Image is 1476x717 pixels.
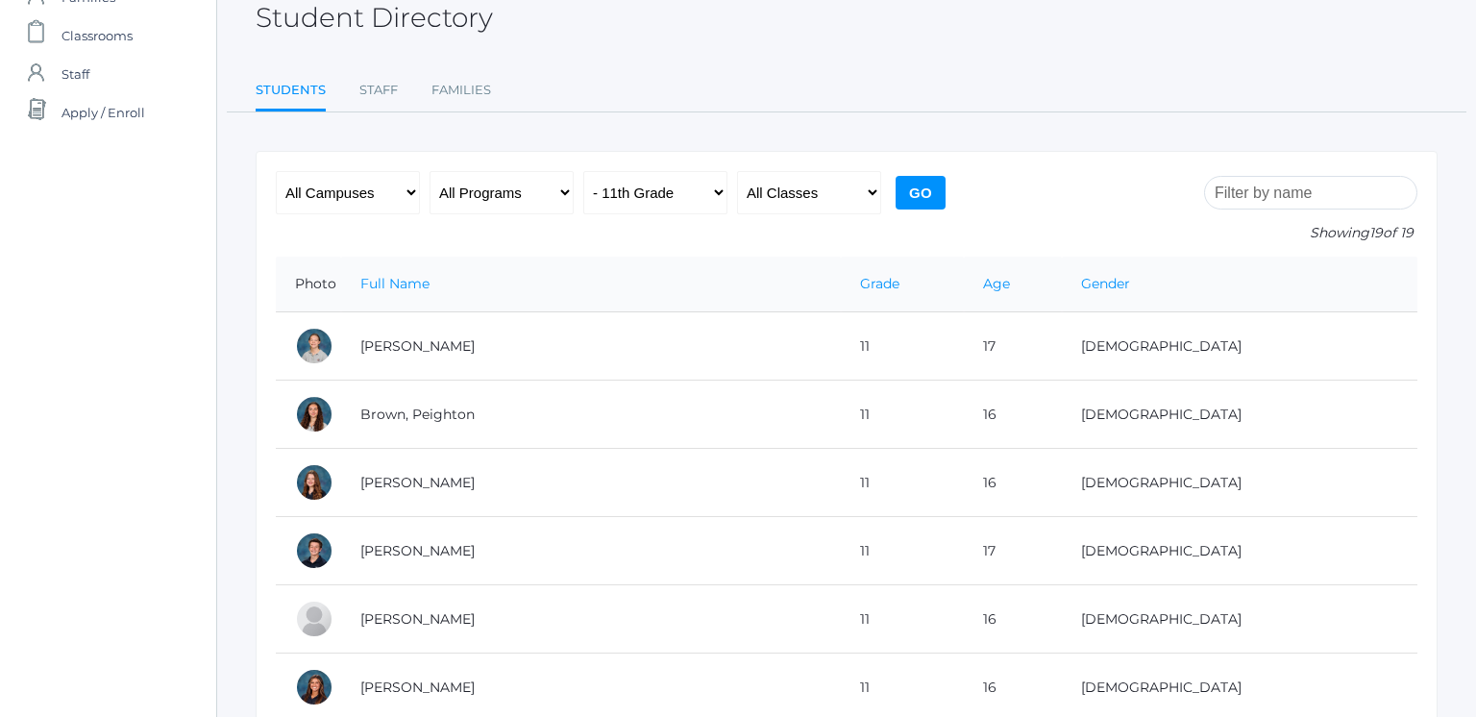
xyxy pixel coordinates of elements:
[964,517,1062,585] td: 17
[61,16,133,55] span: Classrooms
[1062,381,1417,449] td: [DEMOGRAPHIC_DATA]
[61,93,145,132] span: Apply / Enroll
[1062,312,1417,381] td: [DEMOGRAPHIC_DATA]
[295,532,333,570] div: Noah Burr
[295,668,333,706] div: Alexis Finfrock
[964,381,1062,449] td: 16
[964,312,1062,381] td: 17
[295,395,333,433] div: Peighton Brown
[256,3,493,33] h2: Student Directory
[295,327,333,365] div: Selah Bradley
[860,275,899,292] a: Grade
[1204,223,1417,243] p: Showing of 19
[1062,449,1417,517] td: [DEMOGRAPHIC_DATA]
[341,517,841,585] td: [PERSON_NAME]
[1369,224,1383,241] span: 19
[841,312,963,381] td: 11
[431,71,491,110] a: Families
[256,71,326,112] a: Students
[276,257,341,312] th: Photo
[841,585,963,654] td: 11
[841,381,963,449] td: 11
[360,275,430,292] a: Full Name
[841,517,963,585] td: 11
[341,381,841,449] td: Brown, Peighton
[341,585,841,654] td: [PERSON_NAME]
[1062,585,1417,654] td: [DEMOGRAPHIC_DATA]
[359,71,398,110] a: Staff
[295,600,333,638] div: Leonardo Ellis
[341,312,841,381] td: [PERSON_NAME]
[1081,275,1130,292] a: Gender
[841,449,963,517] td: 11
[341,449,841,517] td: [PERSON_NAME]
[983,275,1010,292] a: Age
[61,55,89,93] span: Staff
[964,449,1062,517] td: 16
[1204,176,1417,210] input: Filter by name
[1062,517,1417,585] td: [DEMOGRAPHIC_DATA]
[896,176,946,210] input: Go
[964,585,1062,654] td: 16
[295,463,333,502] div: Aliyah Burgert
